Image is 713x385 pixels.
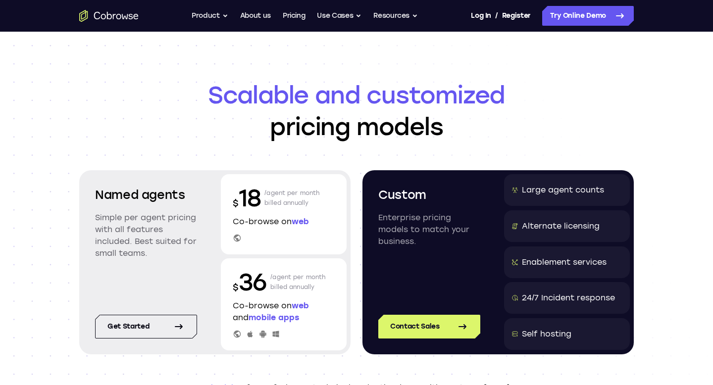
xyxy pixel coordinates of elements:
p: Co-browse on [233,216,335,228]
p: /agent per month billed annually [264,182,320,214]
a: Log In [471,6,491,26]
h2: Custom [378,186,480,204]
div: Self hosting [522,328,571,340]
p: Enterprise pricing models to match your business. [378,212,480,247]
div: Alternate licensing [522,220,600,232]
h2: Named agents [95,186,197,204]
p: Co-browse on and [233,300,335,324]
div: Enablement services [522,256,607,268]
span: Scalable and customized [79,79,634,111]
button: Use Cases [317,6,361,26]
a: Register [502,6,531,26]
div: 24/7 Incident response [522,292,615,304]
a: Get started [95,315,197,338]
p: Simple per agent pricing with all features included. Best suited for small teams. [95,212,197,259]
span: $ [233,282,239,293]
p: 36 [233,266,266,298]
a: Pricing [283,6,306,26]
span: web [292,301,309,310]
span: mobile apps [249,313,299,322]
span: $ [233,198,239,209]
a: Try Online Demo [542,6,634,26]
button: Resources [373,6,418,26]
button: Product [192,6,228,26]
p: 18 [233,182,260,214]
h1: pricing models [79,79,634,143]
span: / [495,10,498,22]
a: Go to the home page [79,10,139,22]
a: About us [240,6,271,26]
a: Contact Sales [378,315,480,338]
span: web [292,217,309,226]
p: /agent per month billed annually [270,266,326,298]
div: Large agent counts [522,184,604,196]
